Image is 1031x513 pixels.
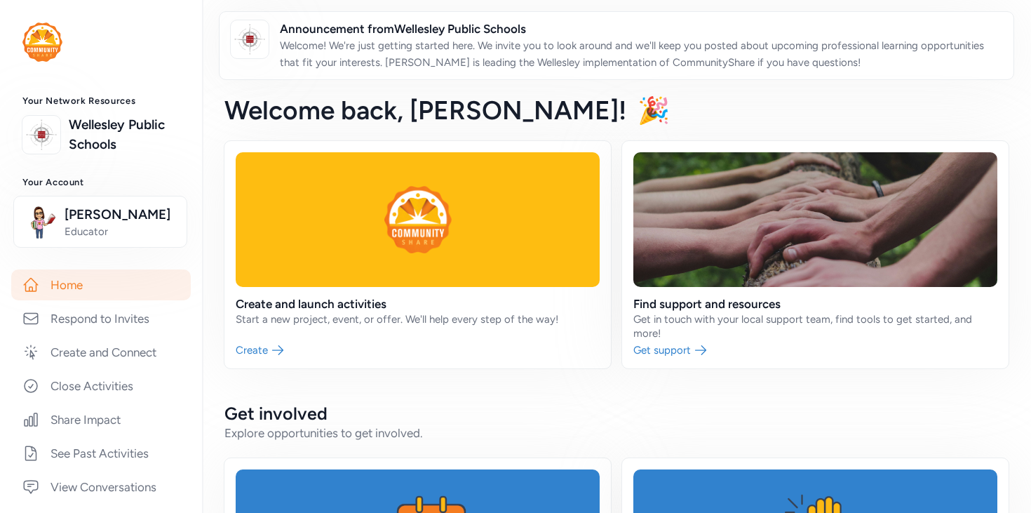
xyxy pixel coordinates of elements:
a: Share Impact [11,404,191,435]
h3: Your Network Resources [22,95,180,107]
a: Wellesley Public Schools [69,115,180,154]
h2: Get involved [224,402,1009,425]
span: 🎉 [638,95,670,126]
a: Create and Connect [11,337,191,368]
a: Close Activities [11,371,191,401]
p: Welcome! We're just getting started here. We invite you to look around and we'll keep you posted ... [280,37,1002,71]
img: logo [22,22,62,62]
span: [PERSON_NAME] [65,205,178,225]
a: View Conversations [11,472,191,502]
span: Announcement from Wellesley Public Schools [280,20,1002,37]
span: Welcome back , [PERSON_NAME]! [224,95,626,126]
h3: Your Account [22,177,180,188]
img: logo [234,24,265,55]
img: logo [26,119,57,150]
a: See Past Activities [11,438,191,469]
a: Respond to Invites [11,303,191,334]
a: Home [11,269,191,300]
button: [PERSON_NAME]Educator [13,196,187,248]
div: Explore opportunities to get involved. [224,425,1009,441]
span: Educator [65,225,178,239]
